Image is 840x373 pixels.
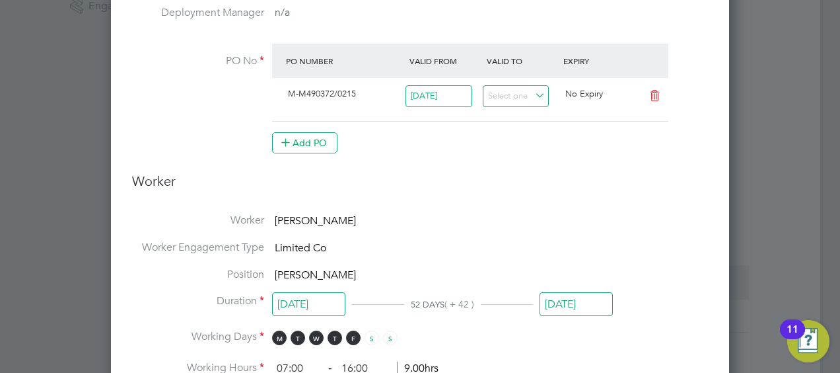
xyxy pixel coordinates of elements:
span: ( + 42 ) [444,298,474,310]
h3: Worker [132,173,708,200]
label: Deployment Manager [132,6,264,20]
div: Valid To [483,49,561,73]
span: T [328,331,342,345]
label: Worker Engagement Type [132,241,264,255]
div: Expiry [560,49,637,73]
span: Limited Co [275,241,326,255]
span: T [291,331,305,345]
input: Select one [405,85,472,107]
input: Select one [272,292,345,317]
input: Select one [540,292,613,317]
label: PO No [132,54,264,68]
span: 52 DAYS [411,299,444,310]
div: PO Number [283,49,406,73]
span: F [346,331,361,345]
label: Worker [132,214,264,228]
span: M-M490372/0215 [288,88,356,99]
span: W [309,331,324,345]
span: S [365,331,379,345]
button: Add PO [272,132,337,153]
span: [PERSON_NAME] [275,269,356,282]
input: Select one [483,85,549,107]
div: Valid From [406,49,483,73]
span: n/a [275,6,290,19]
span: M [272,331,287,345]
span: [PERSON_NAME] [275,214,356,228]
label: Duration [132,294,264,308]
label: Working Days [132,330,264,344]
button: Open Resource Center, 11 new notifications [787,320,829,362]
label: Position [132,268,264,282]
span: S [383,331,398,345]
div: 11 [787,329,798,347]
